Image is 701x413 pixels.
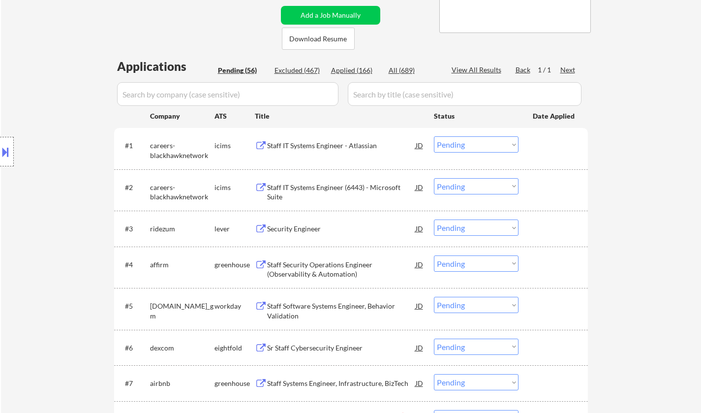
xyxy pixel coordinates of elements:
[214,301,255,311] div: workday
[415,220,425,237] div: JD
[267,141,416,151] div: Staff IT Systems Engineer - Atlassian
[415,178,425,196] div: JD
[560,65,576,75] div: Next
[348,82,581,106] input: Search by title (case sensitive)
[150,111,214,121] div: Company
[255,111,425,121] div: Title
[415,339,425,356] div: JD
[214,379,255,388] div: greenhouse
[125,301,142,311] div: #5
[415,136,425,154] div: JD
[214,260,255,270] div: greenhouse
[516,65,531,75] div: Back
[267,183,416,202] div: Staff IT Systems Engineer (6443) - Microsoft Suite
[214,224,255,234] div: lever
[214,111,255,121] div: ATS
[214,141,255,151] div: icims
[117,82,338,106] input: Search by company (case sensitive)
[415,297,425,315] div: JD
[389,65,438,75] div: All (689)
[331,65,380,75] div: Applied (166)
[415,255,425,273] div: JD
[281,6,380,25] button: Add a Job Manually
[267,224,416,234] div: Security Engineer
[434,107,518,125] div: Status
[125,379,142,388] div: #7
[150,141,214,160] div: careers-blackhawknetwork
[538,65,560,75] div: 1 / 1
[415,374,425,392] div: JD
[267,301,416,320] div: Staff Software Systems Engineer, Behavior Validation
[533,111,576,121] div: Date Applied
[150,343,214,353] div: dexcom
[218,65,267,75] div: Pending (56)
[274,65,324,75] div: Excluded (467)
[267,260,416,279] div: Staff Security Operations Engineer (Observability & Automation)
[150,260,214,270] div: affirm
[150,301,214,320] div: [DOMAIN_NAME]_gm
[282,28,355,50] button: Download Resume
[214,343,255,353] div: eightfold
[452,65,504,75] div: View All Results
[267,379,416,388] div: Staff Systems Engineer, Infrastructure, BizTech
[125,260,142,270] div: #4
[150,183,214,202] div: careers-blackhawknetwork
[214,183,255,192] div: icims
[125,343,142,353] div: #6
[150,379,214,388] div: airbnb
[267,343,416,353] div: Sr Staff Cybersecurity Engineer
[150,224,214,234] div: ridezum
